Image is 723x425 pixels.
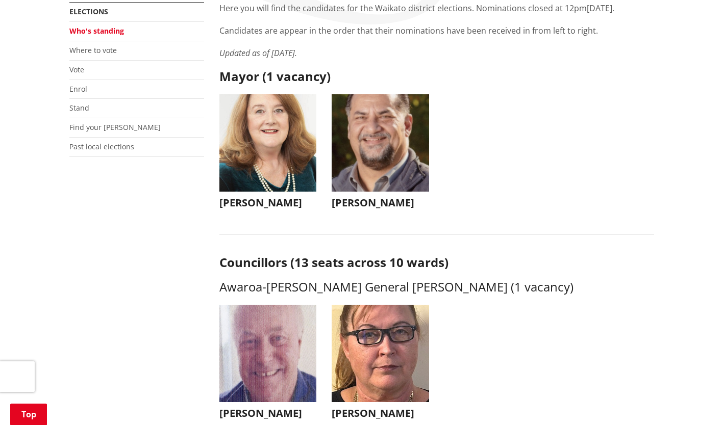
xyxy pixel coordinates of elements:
[219,197,317,209] h3: [PERSON_NAME]
[69,65,84,74] a: Vote
[69,26,124,36] a: Who's standing
[10,404,47,425] a: Top
[69,84,87,94] a: Enrol
[219,280,654,295] h3: Awaroa-[PERSON_NAME] General [PERSON_NAME] (1 vacancy)
[332,94,429,214] button: [PERSON_NAME]
[219,68,331,85] strong: Mayor (1 vacancy)
[69,103,89,113] a: Stand
[219,2,654,14] p: Here you will find the candidates for the Waikato district elections. Nominations closed at 12pm[...
[219,254,448,271] strong: Councillors (13 seats across 10 wards)
[219,94,317,192] img: WO-M__CHURCH_J__UwGuY
[332,197,429,209] h3: [PERSON_NAME]
[69,45,117,55] a: Where to vote
[69,142,134,151] a: Past local elections
[69,122,161,132] a: Find your [PERSON_NAME]
[219,305,317,424] button: [PERSON_NAME]
[219,24,654,37] p: Candidates are appear in the order that their nominations have been received in from left to right.
[69,7,108,16] a: Elections
[332,94,429,192] img: WO-M__BECH_A__EWN4j
[219,47,297,59] em: Updated as of [DATE].
[332,305,429,402] img: WO-W-AM__RUTHERFORD_A__U4tuY
[219,305,317,402] img: WO-W-AM__THOMSON_P__xVNpv
[219,94,317,214] button: [PERSON_NAME]
[332,407,429,419] h3: [PERSON_NAME]
[219,407,317,419] h3: [PERSON_NAME]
